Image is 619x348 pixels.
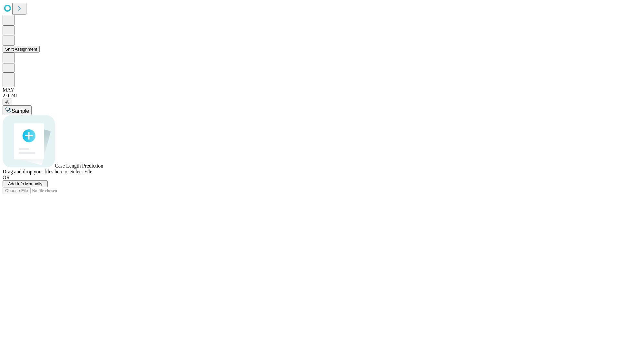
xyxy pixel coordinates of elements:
[3,93,616,99] div: 2.0.241
[3,175,10,180] span: OR
[3,87,616,93] div: MAY
[3,99,12,105] button: @
[5,100,10,104] span: @
[55,163,103,169] span: Case Length Prediction
[70,169,92,174] span: Select File
[8,181,43,186] span: Add Info Manually
[3,169,69,174] span: Drag and drop your files here or
[3,46,40,53] button: Shift Assignment
[12,108,29,114] span: Sample
[3,105,32,115] button: Sample
[3,180,48,187] button: Add Info Manually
